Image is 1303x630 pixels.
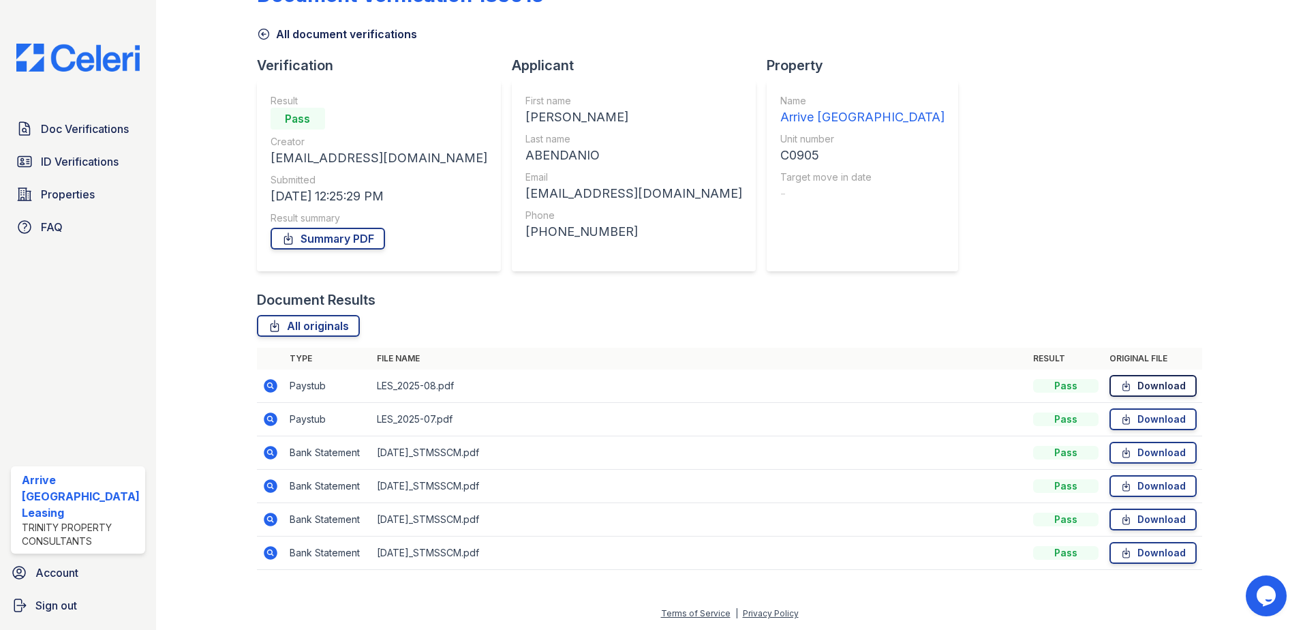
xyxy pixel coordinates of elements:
a: Download [1109,442,1197,464]
div: Pass [271,108,325,130]
td: Paystub [284,403,371,436]
div: First name [525,94,742,108]
td: Bank Statement [284,537,371,570]
div: Applicant [512,56,767,75]
div: [PERSON_NAME] [525,108,742,127]
a: Terms of Service [661,608,731,618]
span: Doc Verifications [41,121,129,137]
div: Pass [1033,412,1099,426]
a: Download [1109,475,1197,497]
td: LES_2025-08.pdf [371,370,1028,403]
div: Pass [1033,379,1099,393]
a: Name Arrive [GEOGRAPHIC_DATA] [780,94,945,127]
div: [PHONE_NUMBER] [525,222,742,241]
div: C0905 [780,146,945,165]
div: [DATE] 12:25:29 PM [271,187,487,206]
th: Type [284,348,371,370]
div: Arrive [GEOGRAPHIC_DATA] [780,108,945,127]
a: Sign out [5,592,151,619]
div: ABENDANIO [525,146,742,165]
div: [EMAIL_ADDRESS][DOMAIN_NAME] [271,149,487,168]
span: ID Verifications [41,153,119,170]
div: Creator [271,135,487,149]
div: | [735,608,738,618]
td: Bank Statement [284,470,371,503]
td: [DATE]_STMSSCM.pdf [371,503,1028,537]
a: Download [1109,509,1197,530]
iframe: chat widget [1246,575,1289,616]
div: [EMAIL_ADDRESS][DOMAIN_NAME] [525,184,742,203]
div: - [780,184,945,203]
th: Original file [1104,348,1202,370]
span: Properties [41,186,95,202]
div: Pass [1033,446,1099,460]
a: Download [1109,542,1197,564]
a: Properties [11,181,145,208]
a: Download [1109,408,1197,430]
div: Result summary [271,211,487,225]
a: FAQ [11,213,145,241]
a: Summary PDF [271,228,385,250]
a: Download [1109,375,1197,397]
a: Doc Verifications [11,115,145,142]
div: Submitted [271,173,487,187]
div: Name [780,94,945,108]
div: Result [271,94,487,108]
div: Unit number [780,132,945,146]
div: Document Results [257,290,375,310]
span: Sign out [35,597,77,614]
div: Verification [257,56,512,75]
a: ID Verifications [11,148,145,175]
td: [DATE]_STMSSCM.pdf [371,537,1028,570]
td: LES_2025-07.pdf [371,403,1028,436]
td: Bank Statement [284,503,371,537]
div: Pass [1033,513,1099,526]
a: All originals [257,315,360,337]
td: [DATE]_STMSSCM.pdf [371,436,1028,470]
div: Pass [1033,546,1099,560]
div: Phone [525,209,742,222]
span: Account [35,565,78,581]
td: Bank Statement [284,436,371,470]
a: Privacy Policy [743,608,799,618]
img: CE_Logo_Blue-a8612792a0a2168367f1c8372b55b34899dd931a85d93a1a3d3e32e68fde9ad4.png [5,44,151,72]
div: Email [525,170,742,184]
a: Account [5,559,151,586]
div: Property [767,56,969,75]
a: All document verifications [257,26,417,42]
span: FAQ [41,219,63,235]
td: [DATE]_STMSSCM.pdf [371,470,1028,503]
div: Pass [1033,479,1099,493]
div: Trinity Property Consultants [22,521,140,548]
td: Paystub [284,370,371,403]
th: Result [1028,348,1104,370]
div: Last name [525,132,742,146]
div: Arrive [GEOGRAPHIC_DATA] Leasing [22,472,140,521]
th: File name [371,348,1028,370]
div: Target move in date [780,170,945,184]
